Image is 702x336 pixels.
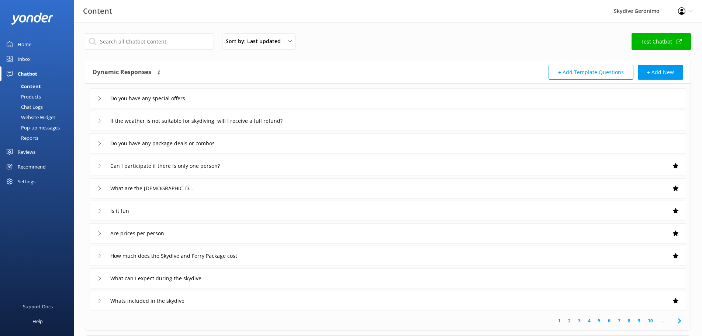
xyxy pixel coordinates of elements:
h4: Dynamic Responses [93,65,151,80]
a: Pop-up messages [4,122,74,133]
div: Home [18,37,31,52]
a: 4 [584,317,594,324]
div: Help [32,314,43,329]
a: Website Widget [4,112,74,122]
div: Settings [18,174,35,189]
a: Content [4,81,74,91]
a: 3 [574,317,584,324]
div: Reviews [18,145,35,159]
input: Search all Chatbot Content [85,33,214,50]
div: Chatbot [18,66,37,81]
button: + Add New [638,65,683,80]
div: Inbox [18,52,31,66]
a: 9 [634,317,644,324]
div: Support Docs [23,299,53,314]
div: Website Widget [4,112,55,122]
a: Products [4,91,74,102]
span: ... [657,317,667,324]
div: Pop-up messages [4,122,60,133]
a: Test Chatbot [632,33,691,50]
div: Reports [4,133,38,143]
a: 10 [644,317,657,324]
div: Products [4,91,41,102]
a: 6 [604,317,614,324]
a: 1 [554,317,564,324]
a: 8 [624,317,634,324]
div: Chat Logs [4,102,43,112]
div: Recommend [18,159,46,174]
a: Reports [4,133,74,143]
div: Content [4,81,41,91]
h3: Content [83,5,112,17]
a: Chat Logs [4,102,74,112]
img: yonder-white-logo.png [11,13,53,25]
a: 5 [594,317,604,324]
a: 2 [564,317,574,324]
a: 7 [614,317,624,324]
button: + Add Template Questions [549,65,633,80]
span: Sort by: Last updated [226,37,285,45]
